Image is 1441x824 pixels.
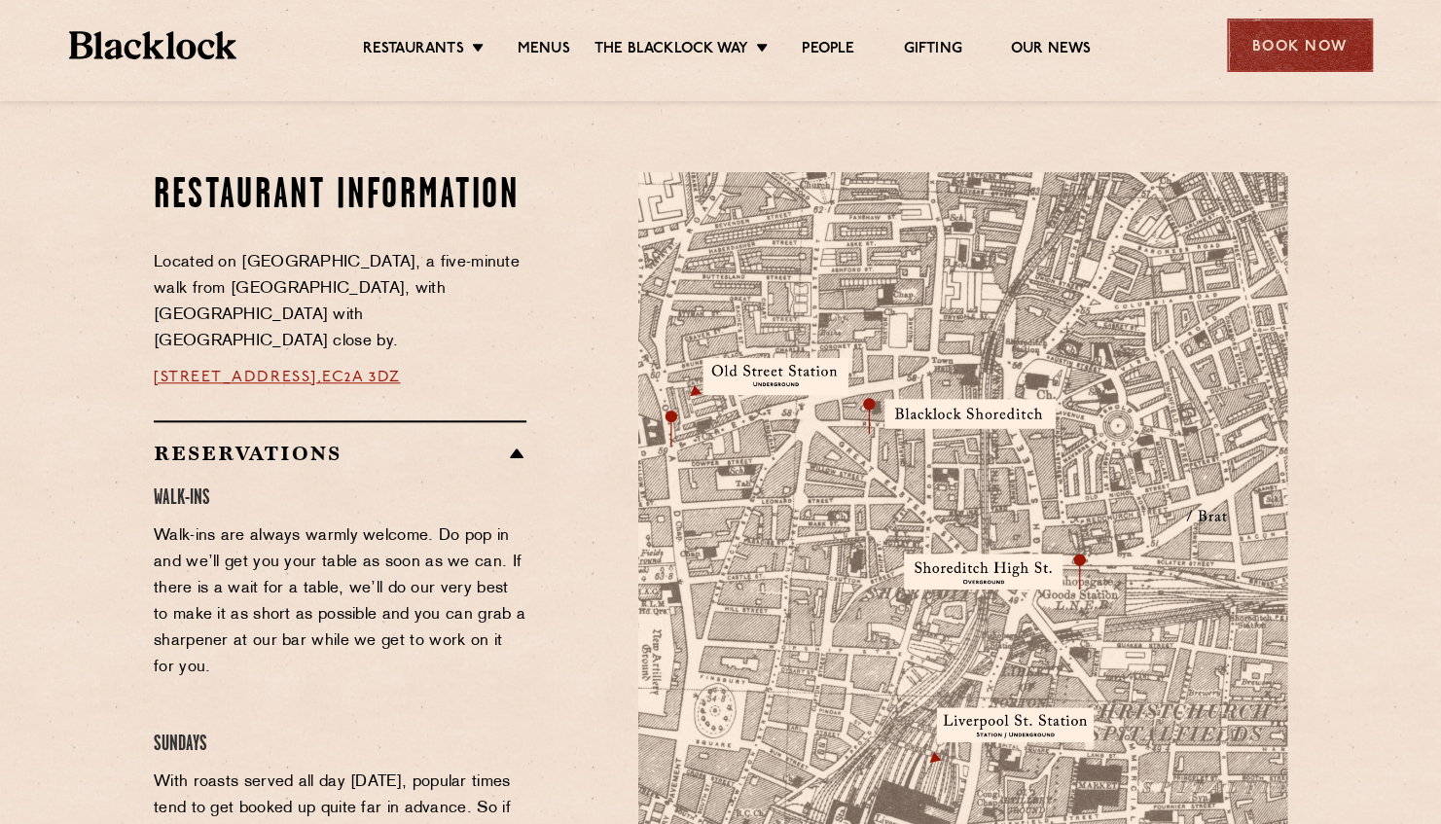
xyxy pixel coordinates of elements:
[518,40,570,61] a: Menus
[322,370,400,385] a: EC2A 3DZ
[154,485,526,512] h4: Walk-Ins
[594,40,748,61] a: The Blacklock Way
[154,442,526,465] h2: Reservations
[1011,40,1092,61] a: Our News
[1227,18,1373,72] div: Book Now
[363,40,464,61] a: Restaurants
[154,250,526,355] p: Located on [GEOGRAPHIC_DATA], a five-minute walk from [GEOGRAPHIC_DATA], with [GEOGRAPHIC_DATA] w...
[903,40,961,61] a: Gifting
[154,370,322,385] a: [STREET_ADDRESS],
[69,31,237,59] img: BL_Textured_Logo-footer-cropped.svg
[154,523,526,681] p: Walk-ins are always warmly welcome. Do pop in and we’ll get you your table as soon as we can. If ...
[802,40,854,61] a: People
[154,732,526,758] h4: Sundays
[154,172,526,221] h2: Restaurant Information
